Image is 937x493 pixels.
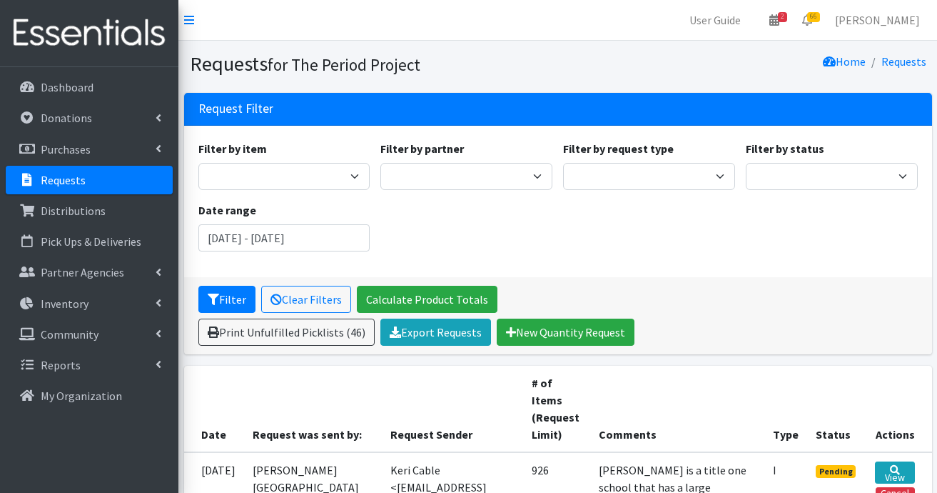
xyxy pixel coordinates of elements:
[268,54,420,75] small: for The Period Project
[6,73,173,101] a: Dashboard
[6,166,173,194] a: Requests
[6,9,173,57] img: HumanEssentials
[824,6,931,34] a: [PERSON_NAME]
[6,135,173,164] a: Purchases
[746,140,824,157] label: Filter by status
[758,6,791,34] a: 2
[41,142,91,156] p: Purchases
[6,382,173,410] a: My Organization
[523,366,590,452] th: # of Items (Request Limit)
[778,12,787,22] span: 2
[198,101,273,116] h3: Request Filter
[866,366,931,452] th: Actions
[875,462,914,484] a: View
[380,140,464,157] label: Filter by partner
[41,111,92,125] p: Donations
[807,366,867,452] th: Status
[497,319,634,346] a: New Quantity Request
[881,54,926,69] a: Requests
[382,366,524,452] th: Request Sender
[823,54,866,69] a: Home
[590,366,764,452] th: Comments
[807,12,820,22] span: 66
[6,104,173,132] a: Donations
[41,80,93,94] p: Dashboard
[41,358,81,372] p: Reports
[6,351,173,379] a: Reports
[190,51,553,76] h1: Requests
[261,286,351,313] a: Clear Filters
[41,297,88,311] p: Inventory
[380,319,491,346] a: Export Requests
[357,286,497,313] a: Calculate Product Totals
[41,265,124,279] p: Partner Agencies
[6,227,173,256] a: Pick Ups & Deliveries
[6,320,173,349] a: Community
[198,286,255,313] button: Filter
[6,289,173,318] a: Inventory
[764,366,807,452] th: Type
[198,201,256,219] label: Date range
[198,224,370,252] input: January 1, 2011 - December 31, 2011
[678,6,752,34] a: User Guide
[198,319,375,346] a: Print Unfulfilled Picklists (46)
[41,327,98,342] p: Community
[6,258,173,287] a: Partner Agencies
[198,140,267,157] label: Filter by item
[41,204,106,218] p: Distributions
[563,140,674,157] label: Filter by request type
[244,366,382,452] th: Request was sent by:
[816,465,856,478] span: Pending
[6,196,173,225] a: Distributions
[41,234,141,249] p: Pick Ups & Deliveries
[791,6,824,34] a: 66
[184,366,244,452] th: Date
[41,173,86,187] p: Requests
[773,463,776,477] abbr: Individual
[41,389,122,403] p: My Organization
